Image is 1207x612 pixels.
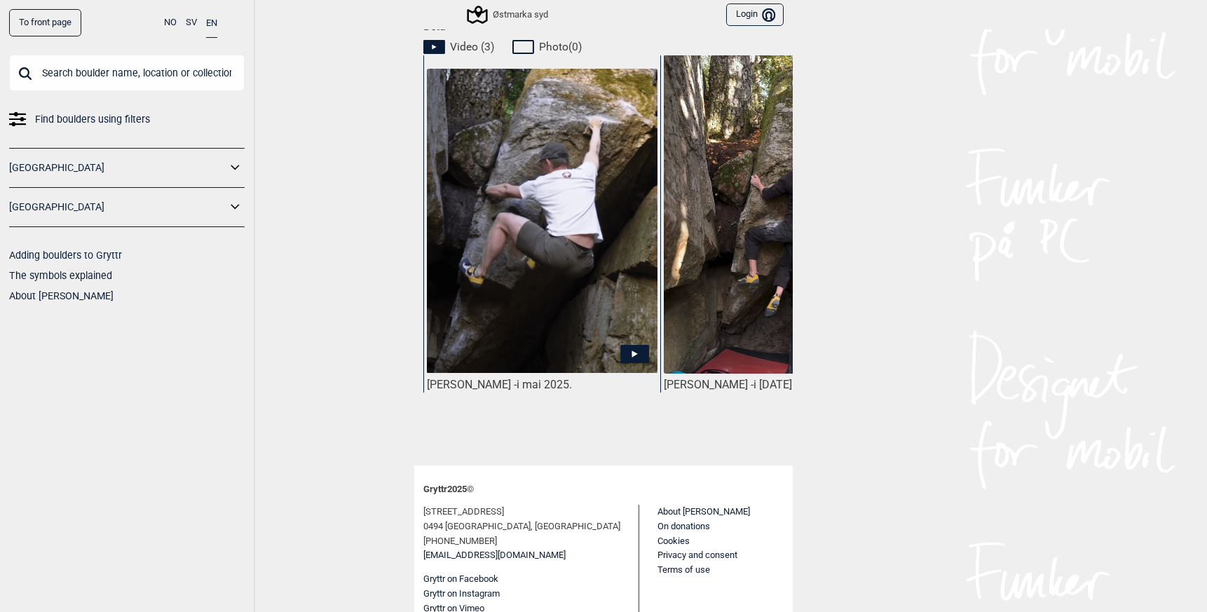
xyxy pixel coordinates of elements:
[657,506,750,517] a: About [PERSON_NAME]
[206,9,217,38] button: EN
[517,378,572,391] span: i mai 2025.
[9,55,245,91] input: Search boulder name, location or collection
[9,250,122,261] a: Adding boulders to Gryttr
[9,109,245,130] a: Find boulders using filters
[657,536,690,546] a: Cookies
[423,505,504,519] span: [STREET_ADDRESS]
[9,270,112,281] a: The symbols explained
[657,521,710,531] a: On donations
[9,9,81,36] a: To front page
[423,519,620,534] span: 0494 [GEOGRAPHIC_DATA], [GEOGRAPHIC_DATA]
[657,564,710,575] a: Terms of use
[9,197,226,217] a: [GEOGRAPHIC_DATA]
[664,55,894,414] img: Corey pa Kilen
[450,40,494,54] span: Video ( 3 )
[35,109,150,130] span: Find boulders using filters
[539,40,582,54] span: Photo ( 0 )
[423,475,784,505] div: Gryttr 2025 ©
[9,290,114,301] a: About [PERSON_NAME]
[753,378,795,391] span: i [DATE].
[657,550,737,560] a: Privacy and consent
[726,4,784,27] button: Login
[469,6,548,23] div: Østmarka syd
[164,9,177,36] button: NO
[423,548,566,563] a: [EMAIL_ADDRESS][DOMAIN_NAME]
[664,378,894,393] div: [PERSON_NAME] -
[423,587,500,601] button: Gryttr on Instagram
[186,9,197,36] button: SV
[414,20,793,447] div: Beta
[427,378,657,393] div: [PERSON_NAME] -
[423,572,498,587] button: Gryttr on Facebook
[423,534,497,549] span: [PHONE_NUMBER]
[9,158,226,178] a: [GEOGRAPHIC_DATA]
[427,69,657,373] img: Stian pa Kilen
